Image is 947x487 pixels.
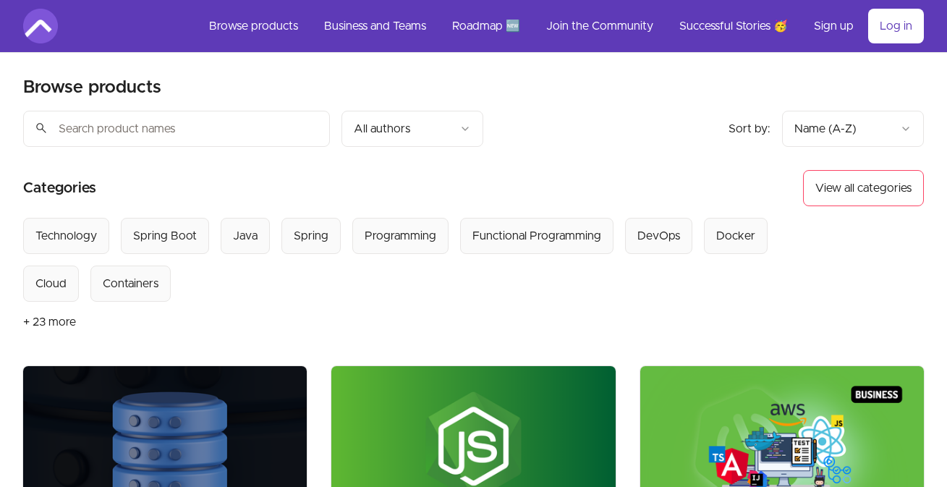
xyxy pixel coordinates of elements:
div: DevOps [637,227,680,245]
div: Functional Programming [472,227,601,245]
div: Cloud [35,275,67,292]
button: Filter by author [341,111,483,147]
div: Containers [103,275,158,292]
a: Roadmap 🆕 [441,9,532,43]
a: Browse products [198,9,310,43]
span: Sort by: [729,123,770,135]
a: Sign up [802,9,865,43]
button: View all categories [803,170,924,206]
a: Business and Teams [313,9,438,43]
a: Join the Community [535,9,665,43]
div: Java [233,227,258,245]
div: Spring [294,227,328,245]
div: Technology [35,227,97,245]
nav: Main [198,9,924,43]
div: Docker [716,227,755,245]
a: Log in [868,9,924,43]
a: Successful Stories 🥳 [668,9,799,43]
button: + 23 more [23,302,76,342]
h2: Categories [23,170,96,206]
button: Product sort options [782,111,924,147]
input: Search product names [23,111,330,147]
h2: Browse products [23,76,161,99]
div: Spring Boot [133,227,197,245]
img: Amigoscode logo [23,9,58,43]
div: Programming [365,227,436,245]
span: search [35,118,48,138]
